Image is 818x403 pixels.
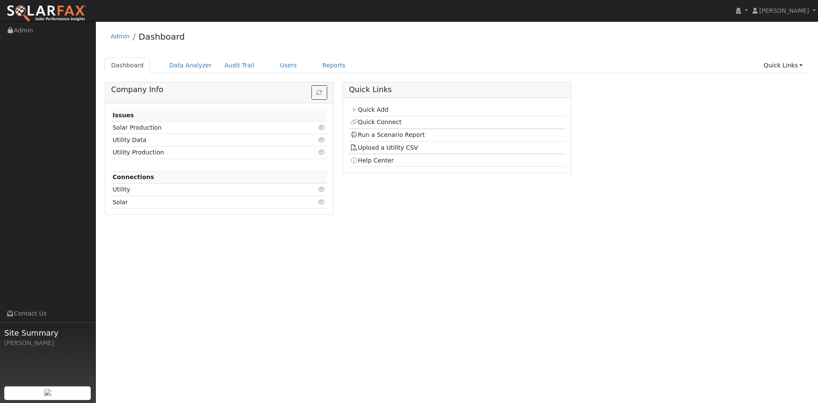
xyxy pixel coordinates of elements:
[757,58,809,73] a: Quick Links
[316,58,352,73] a: Reports
[350,119,401,125] a: Quick Connect
[112,174,154,180] strong: Connections
[318,149,326,155] i: Click to view
[318,125,326,130] i: Click to view
[318,186,326,192] i: Click to view
[111,85,327,94] h5: Company Info
[111,183,292,196] td: Utility
[218,58,261,73] a: Audit Trail
[44,389,51,396] img: retrieve
[105,58,150,73] a: Dashboard
[4,327,91,339] span: Site Summary
[350,131,425,138] a: Run a Scenario Report
[350,157,394,164] a: Help Center
[350,106,388,113] a: Quick Add
[318,199,326,205] i: Click to view
[350,144,418,151] a: Upload a Utility CSV
[111,33,130,40] a: Admin
[138,32,185,42] a: Dashboard
[4,339,91,348] div: [PERSON_NAME]
[759,7,809,14] span: [PERSON_NAME]
[111,146,292,159] td: Utility Production
[163,58,218,73] a: Data Analyzer
[349,85,565,94] h5: Quick Links
[6,5,86,23] img: SolarFax
[111,196,292,209] td: Solar
[318,137,326,143] i: Click to view
[274,58,303,73] a: Users
[111,122,292,134] td: Solar Production
[111,134,292,146] td: Utility Data
[112,112,134,119] strong: Issues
